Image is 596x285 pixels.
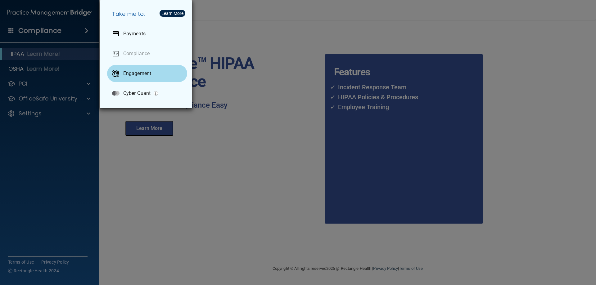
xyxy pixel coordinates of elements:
[107,85,187,102] a: Cyber Quant
[123,70,151,77] p: Engagement
[489,241,589,266] iframe: Drift Widget Chat Controller
[161,11,183,16] div: Learn More
[123,31,146,37] p: Payments
[107,45,187,62] a: Compliance
[123,90,151,96] p: Cyber Quant
[107,25,187,42] a: Payments
[107,5,187,23] h5: Take me to:
[160,10,185,17] button: Learn More
[107,65,187,82] a: Engagement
